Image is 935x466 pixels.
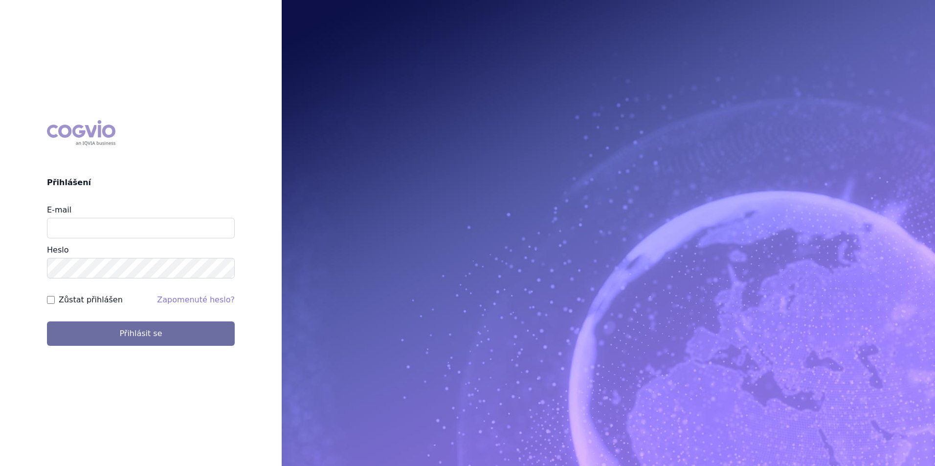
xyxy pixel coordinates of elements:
label: Zůstat přihlášen [59,294,123,306]
label: E-mail [47,205,71,214]
label: Heslo [47,245,68,254]
div: COGVIO [47,120,115,146]
button: Přihlásit se [47,321,235,346]
a: Zapomenuté heslo? [157,295,235,304]
h2: Přihlášení [47,177,235,189]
